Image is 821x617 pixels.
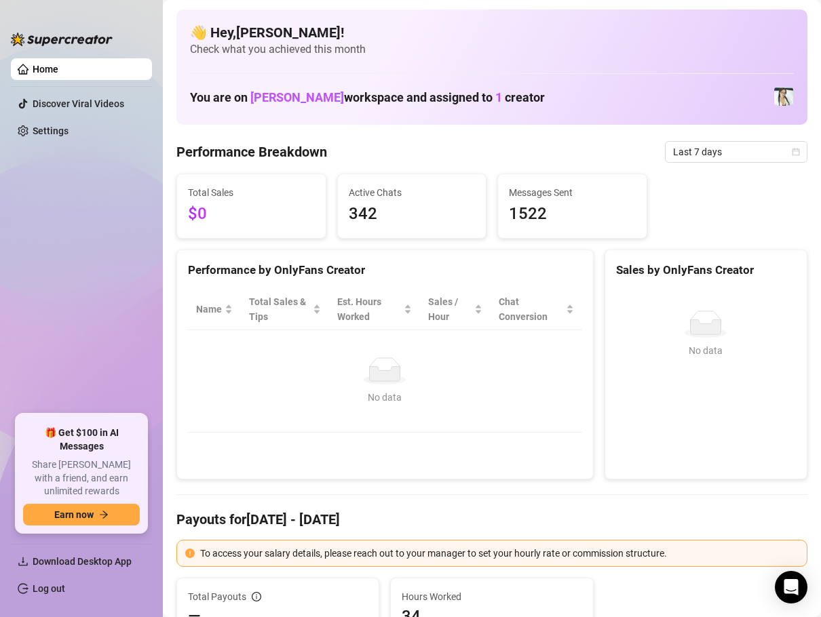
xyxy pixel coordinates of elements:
span: Messages Sent [509,185,636,200]
th: Name [188,289,241,330]
span: $0 [188,201,315,227]
h4: 👋 Hey, [PERSON_NAME] ! [190,23,794,42]
th: Total Sales & Tips [241,289,329,330]
button: Earn nowarrow-right [23,504,140,525]
div: No data [202,390,569,405]
span: Total Payouts [188,589,246,604]
span: 342 [349,201,476,227]
th: Chat Conversion [491,289,581,330]
h4: Performance Breakdown [176,142,327,161]
div: To access your salary details, please reach out to your manager to set your hourly rate or commis... [200,546,799,561]
span: Name [196,302,222,317]
div: Est. Hours Worked [337,294,401,324]
a: Home [33,64,58,75]
span: Check what you achieved this month [190,42,794,57]
th: Sales / Hour [420,289,491,330]
span: 🎁 Get $100 in AI Messages [23,426,140,453]
img: Celine [774,87,793,106]
h1: You are on workspace and assigned to creator [190,90,545,105]
span: [PERSON_NAME] [250,90,344,104]
span: download [18,556,28,567]
span: Sales / Hour [428,294,472,324]
span: Chat Conversion [499,294,562,324]
span: calendar [792,148,800,156]
div: No data [622,343,790,358]
div: Sales by OnlyFans Creator [616,261,796,279]
span: Active Chats [349,185,476,200]
span: exclamation-circle [185,549,195,558]
span: arrow-right [99,510,109,519]
span: Hours Worked [402,589,581,604]
span: 1 [495,90,502,104]
h4: Payouts for [DATE] - [DATE] [176,510,807,529]
span: Last 7 days [673,142,799,162]
div: Open Intercom Messenger [775,571,807,603]
a: Log out [33,583,65,594]
a: Discover Viral Videos [33,98,124,109]
span: Earn now [54,509,94,520]
span: Total Sales [188,185,315,200]
a: Settings [33,125,69,136]
div: Performance by OnlyFans Creator [188,261,582,279]
span: Download Desktop App [33,556,132,567]
span: Total Sales & Tips [249,294,310,324]
span: 1522 [509,201,636,227]
img: logo-BBDzfeDw.svg [11,33,113,46]
span: info-circle [252,592,261,601]
span: Share [PERSON_NAME] with a friend, and earn unlimited rewards [23,458,140,498]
